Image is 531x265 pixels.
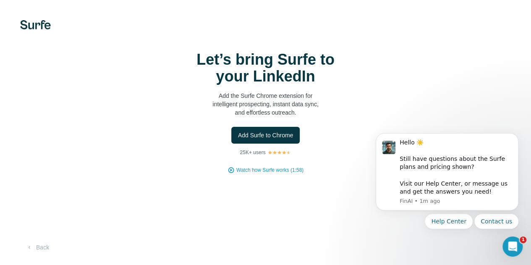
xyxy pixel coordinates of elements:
[182,92,350,117] p: Add the Surfe Chrome extension for intelligent prospecting, instant data sync, and effortless out...
[240,149,265,156] p: 25K+ users
[520,236,526,243] span: 1
[502,236,523,257] iframe: Intercom live chat
[267,150,291,155] img: Rating Stars
[20,20,51,29] img: Surfe's logo
[20,240,55,255] button: Back
[363,106,531,242] iframe: Intercom notifications message
[236,166,303,174] button: Watch how Surfe works (1:58)
[238,131,293,139] span: Add Surfe to Chrome
[182,51,350,85] h1: Let’s bring Surfe to your LinkedIn
[231,127,300,144] button: Add Surfe to Chrome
